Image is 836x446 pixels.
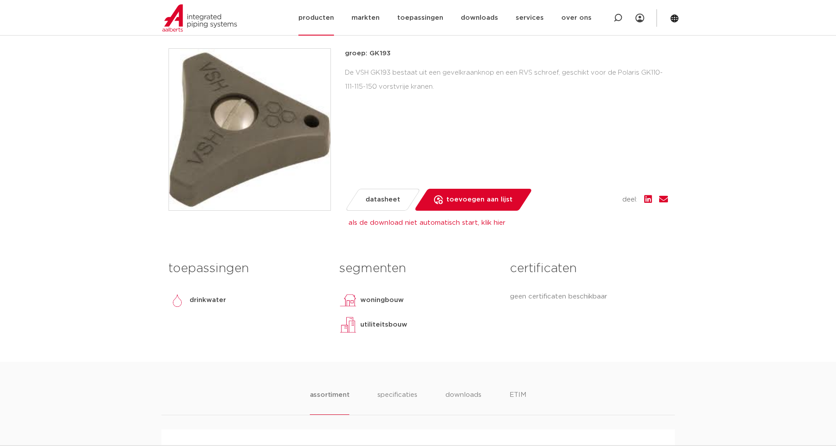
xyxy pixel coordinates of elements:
span: toevoegen aan lijst [446,193,513,207]
h3: certificaten [510,260,667,277]
img: woningbouw [339,291,357,309]
p: utiliteitsbouw [360,320,407,330]
li: specificaties [377,390,417,415]
div: De VSH GK193 bestaat uit een gevelkraanknop en een RVS schroef, geschikt voor de Polaris GK110-11... [345,66,668,94]
img: utiliteitsbouw [339,316,357,334]
li: assortiment [310,390,350,415]
li: ETIM [509,390,526,415]
span: deel: [622,194,637,205]
img: Product Image for VSH Polaris gevelkraanknop + RVS schroef [169,49,330,210]
span: datasheet [366,193,400,207]
h3: segmenten [339,260,497,277]
p: drinkwater [190,295,226,306]
a: datasheet [344,189,420,211]
a: als de download niet automatisch start, klik hier [348,219,506,226]
p: woningbouw [360,295,404,306]
img: drinkwater [169,291,186,309]
h3: toepassingen [169,260,326,277]
li: downloads [445,390,481,415]
p: geen certificaten beschikbaar [510,291,667,302]
p: groep: GK193 [345,48,668,59]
